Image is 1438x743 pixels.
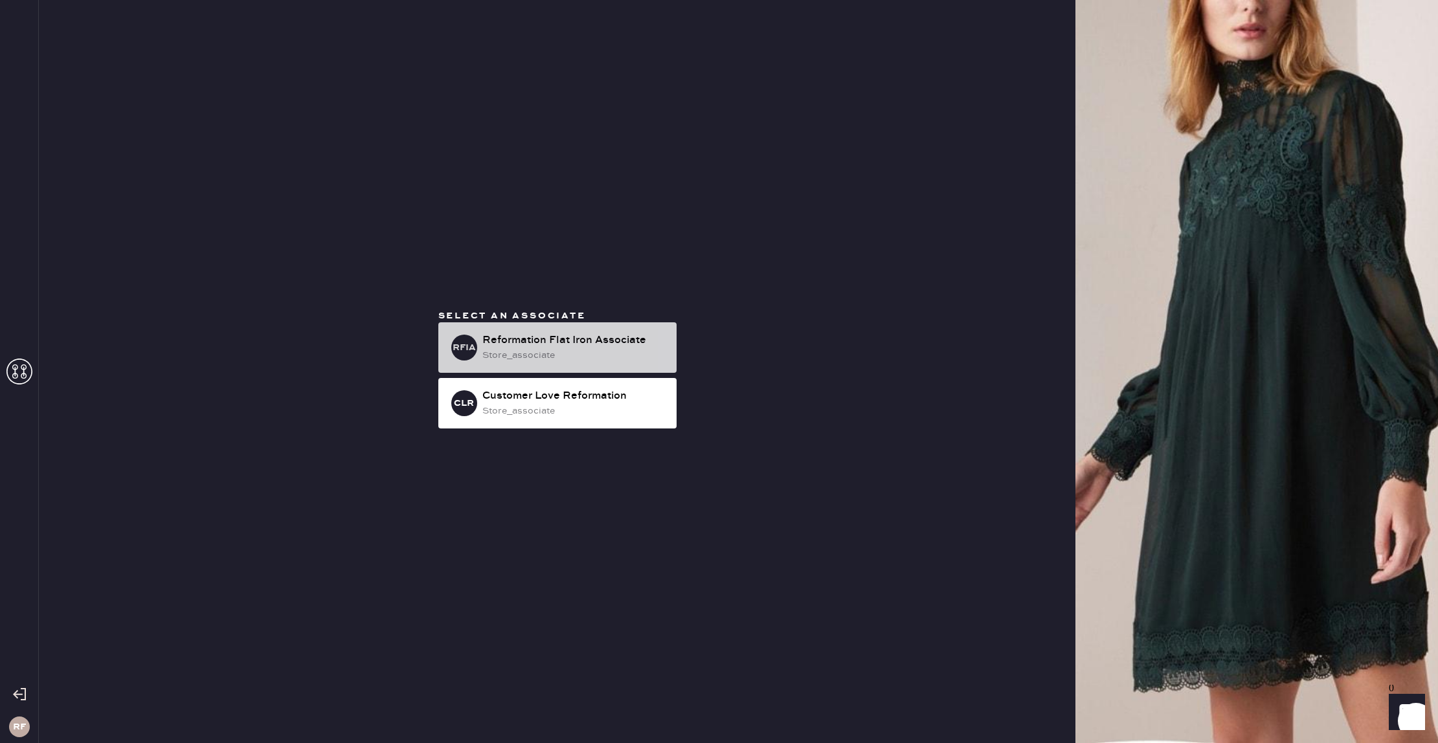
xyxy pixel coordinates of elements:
span: Select an associate [438,310,586,322]
div: store_associate [482,404,666,418]
h3: RFIA [453,343,476,352]
iframe: Front Chat [1376,685,1432,740]
h3: CLR [454,399,474,408]
h3: RF [13,722,26,731]
div: Customer Love Reformation [482,388,666,404]
div: Reformation Flat Iron Associate [482,333,666,348]
div: store_associate [482,348,666,362]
